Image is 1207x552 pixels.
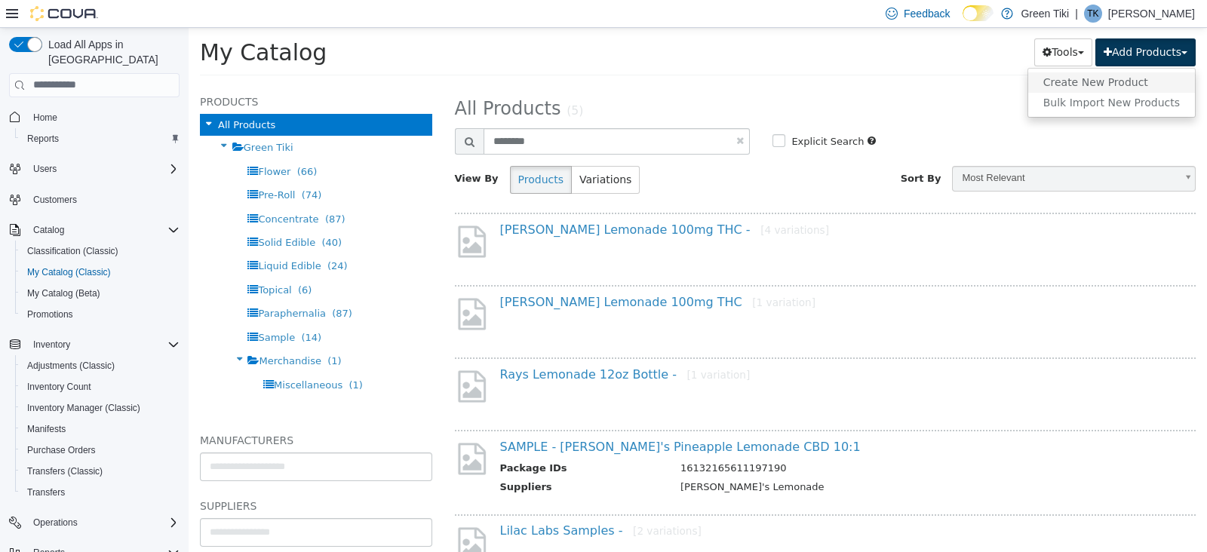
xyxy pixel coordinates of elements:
div: Tim Keating [1084,5,1102,23]
span: Adjustments (Classic) [27,360,115,372]
span: Solid Edible [69,209,127,220]
span: (14) [112,304,133,315]
a: Most Relevant [763,138,1007,164]
td: [PERSON_NAME]'s Lemonade [481,452,989,471]
small: [1 variation] [564,268,627,281]
span: Green Tiki [55,114,105,125]
span: Purchase Orders [21,441,180,459]
span: Users [33,163,57,175]
button: Inventory [27,336,76,354]
button: Inventory [3,334,186,355]
button: Add Products [907,11,1007,38]
span: Feedback [904,6,950,21]
span: Promotions [27,308,73,320]
p: Green Tiki [1021,5,1069,23]
a: Rays Lemonade 12oz Bottle -[1 variation] [312,339,562,354]
button: My Catalog (Classic) [15,262,186,283]
span: Sort By [712,145,753,156]
a: Bulk Import New Products [840,65,1006,85]
small: [4 variations] [572,196,640,208]
span: My Catalog (Beta) [21,284,180,302]
span: Load All Apps in [GEOGRAPHIC_DATA] [42,37,180,67]
span: Catalog [27,221,180,239]
span: Adjustments (Classic) [21,357,180,375]
a: Home [27,109,63,127]
button: Operations [3,512,186,533]
span: Inventory Manager (Classic) [27,402,140,414]
h5: Products [11,65,244,83]
span: Home [27,108,180,127]
span: Catalog [33,224,64,236]
a: Reports [21,130,65,148]
button: Inventory Count [15,376,186,397]
span: Operations [27,514,180,532]
small: [1 variation] [499,341,562,353]
small: [2 variations] [444,497,513,509]
h5: Manufacturers [11,403,244,422]
a: Lilac Labs Samples -[2 variations] [312,495,513,510]
span: My Catalog (Classic) [27,266,111,278]
a: Transfers (Classic) [21,462,109,480]
span: Pre-Roll [69,161,106,173]
button: Inventory Manager (Classic) [15,397,186,419]
span: View By [266,145,310,156]
span: Inventory [33,339,70,351]
button: Users [3,158,186,179]
span: Purchase Orders [27,444,96,456]
button: My Catalog (Beta) [15,283,186,304]
img: missing-image.png [266,340,300,377]
span: (6) [109,256,123,268]
button: Customers [3,189,186,210]
span: (74) [113,161,134,173]
th: Suppliers [312,452,481,471]
span: Reports [27,133,59,145]
button: Home [3,106,186,128]
a: [PERSON_NAME] Lemonade 100mg THC[1 variation] [312,267,628,281]
img: missing-image.png [266,412,300,449]
span: (40) [133,209,153,220]
span: Manifests [21,420,180,438]
button: Reports [15,128,186,149]
span: Inventory Count [21,378,180,396]
span: (87) [137,186,157,197]
a: [PERSON_NAME] Lemonade 100mg THC -[4 variations] [312,195,640,209]
a: Inventory Count [21,378,97,396]
button: Catalog [3,219,186,241]
span: Transfers [21,483,180,501]
button: Users [27,160,63,178]
span: Dark Mode [963,21,963,22]
small: (5) [378,76,395,90]
a: Classification (Classic) [21,242,124,260]
a: SAMPLE - [PERSON_NAME]'s Pineapple Lemonade CBD 10:1 [312,412,672,426]
span: Paraphernalia [69,280,137,291]
img: missing-image.png [266,268,300,305]
span: Flower [69,138,102,149]
span: Transfers (Classic) [21,462,180,480]
span: All Products [29,91,87,103]
span: Home [33,112,57,124]
a: Adjustments (Classic) [21,357,121,375]
span: (87) [143,280,164,291]
span: Inventory Count [27,381,91,393]
button: Products [321,138,383,166]
a: My Catalog (Beta) [21,284,106,302]
a: Customers [27,191,83,209]
label: Explicit Search [599,106,675,121]
button: Transfers [15,482,186,503]
button: Adjustments (Classic) [15,355,186,376]
span: TK [1087,5,1098,23]
a: Promotions [21,305,79,324]
h5: Suppliers [11,469,244,487]
span: All Products [266,70,373,91]
span: Manifests [27,423,66,435]
a: My Catalog (Classic) [21,263,117,281]
td: 16132165611197190 [481,433,989,452]
button: Classification (Classic) [15,241,186,262]
span: Promotions [21,305,180,324]
span: Customers [27,190,180,209]
span: My Catalog [11,11,138,38]
button: Operations [27,514,84,532]
span: (1) [161,351,174,363]
span: Transfers (Classic) [27,465,103,477]
span: Transfers [27,486,65,498]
